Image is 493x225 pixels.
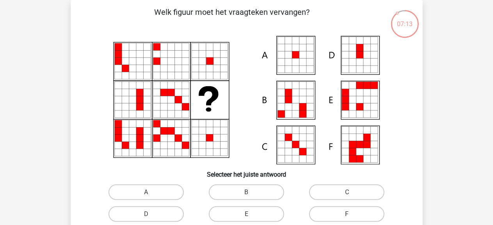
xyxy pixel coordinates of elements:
[109,206,184,222] label: D
[209,184,284,200] label: B
[83,6,381,30] p: Welk figuur moet het vraagteken vervangen?
[309,184,384,200] label: C
[390,9,420,29] div: 07:13
[309,206,384,222] label: F
[209,206,284,222] label: E
[83,165,410,178] h6: Selecteer het juiste antwoord
[109,184,184,200] label: A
